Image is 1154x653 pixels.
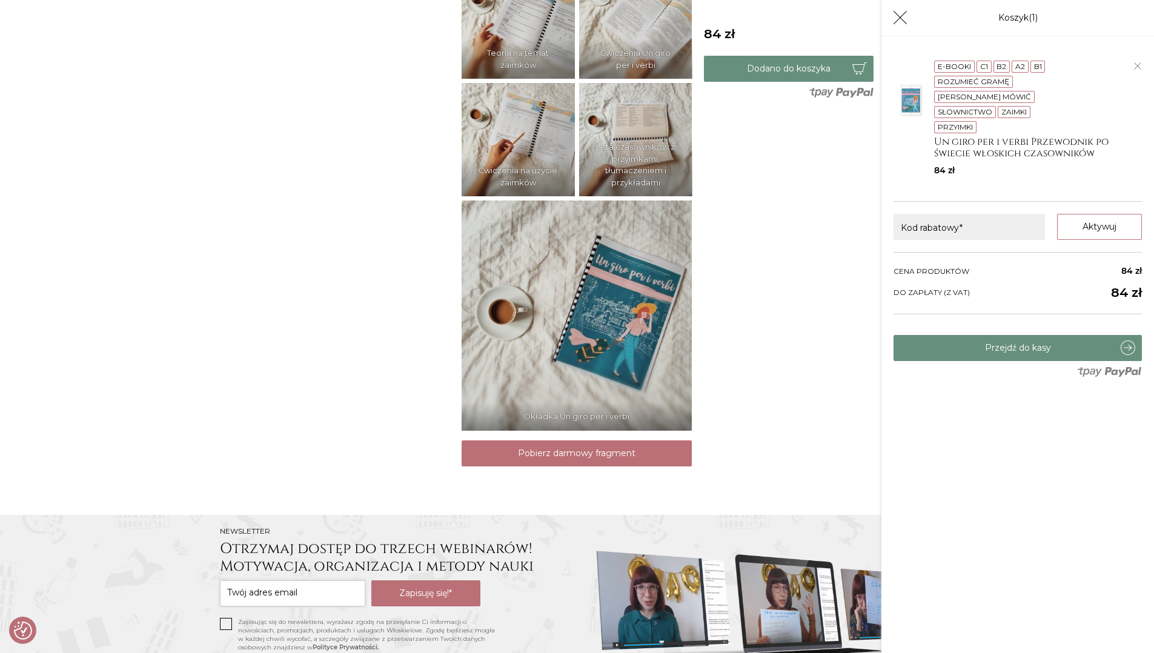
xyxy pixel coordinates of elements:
[980,62,988,71] a: C1
[938,107,992,116] a: Słownictwo
[238,618,501,652] p: Zapisując się do newslettera, wyrażasz zgodę na przesyłanie Ci informacji o nowościach, promocjac...
[462,440,692,466] a: Pobierz darmowy fragment
[462,39,575,79] figcaption: Teoria na temat zaimków
[462,157,575,196] figcaption: Ćwiczenia na użycie zaimków
[894,265,1142,277] p: Cena produktów
[704,26,735,41] span: 84
[1111,283,1142,302] span: 84 zł
[998,12,1038,24] p: Koszyk
[996,62,1006,71] a: B2
[938,77,1009,86] a: Rozumieć gramę
[220,540,571,575] h3: Otrzymaj dostęp do trzech webinarów! Motywacja, organizacja i metody nauki
[938,92,1031,101] a: [PERSON_NAME] mówić
[1001,107,1027,116] a: Zaimki
[579,133,692,196] figcaption: Lista czasowników z przyimkami, tłumaczeniem i przykładami
[894,214,1045,240] input: Kod rabatowy*
[1015,62,1025,71] a: A2
[1121,265,1142,277] span: 84 zł
[462,403,692,431] figcaption: Okładka Un giro per i verbi
[313,643,379,651] a: Polityce Prywatności.
[220,527,571,535] h2: Newsletter
[1057,214,1142,240] button: Aktywuj
[938,62,971,71] a: E-booki
[371,580,480,606] button: Zapisuję się!*
[934,164,1133,177] div: 84 zł
[1034,62,1042,71] a: B1
[579,39,692,79] figcaption: Ćwiczenia Un giro per i verbi
[938,122,973,131] a: Przyimki
[934,136,1133,159] a: Un giro per i verbi Przewodnik po świecie włoskich czasowników
[14,622,32,640] button: Preferencje co do zgód
[1029,12,1038,23] span: 1
[220,580,365,606] input: Twój adres email
[704,56,874,82] button: Dodano do koszyka
[894,283,1142,302] p: Do zapłaty (z vat)
[887,5,914,31] button: Koszyk
[894,335,1142,361] a: Przejdź do kasy
[14,622,32,640] img: Revisit consent button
